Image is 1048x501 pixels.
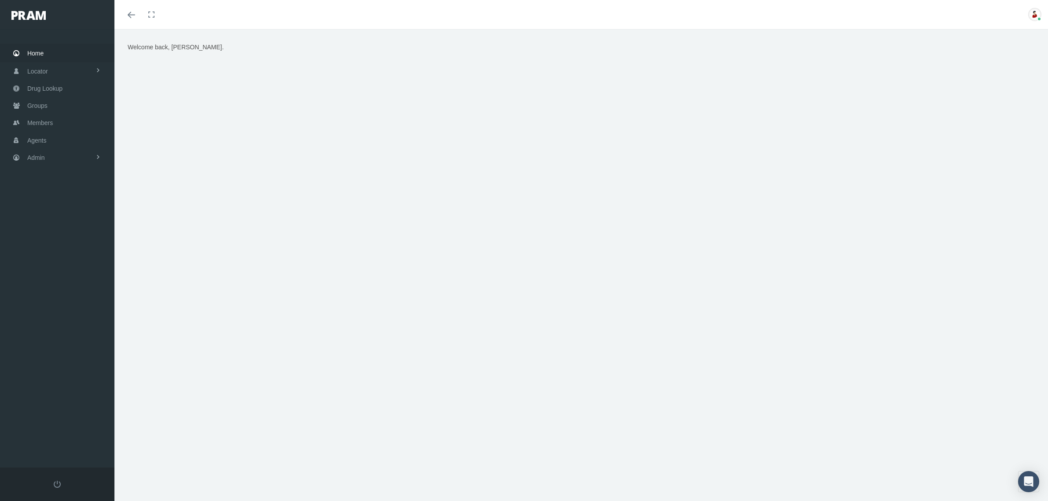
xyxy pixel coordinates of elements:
img: PRAM_20_x_78.png [11,11,46,20]
span: Home [27,45,44,62]
span: Agents [27,132,47,149]
span: Drug Lookup [27,80,63,97]
span: Members [27,114,53,131]
span: Groups [27,97,48,114]
span: Welcome back, [PERSON_NAME]. [128,44,224,51]
span: Locator [27,63,48,80]
span: Admin [27,149,45,166]
img: S_Profile_Picture_701.jpg [1028,8,1041,21]
div: Open Intercom Messenger [1018,471,1039,492]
